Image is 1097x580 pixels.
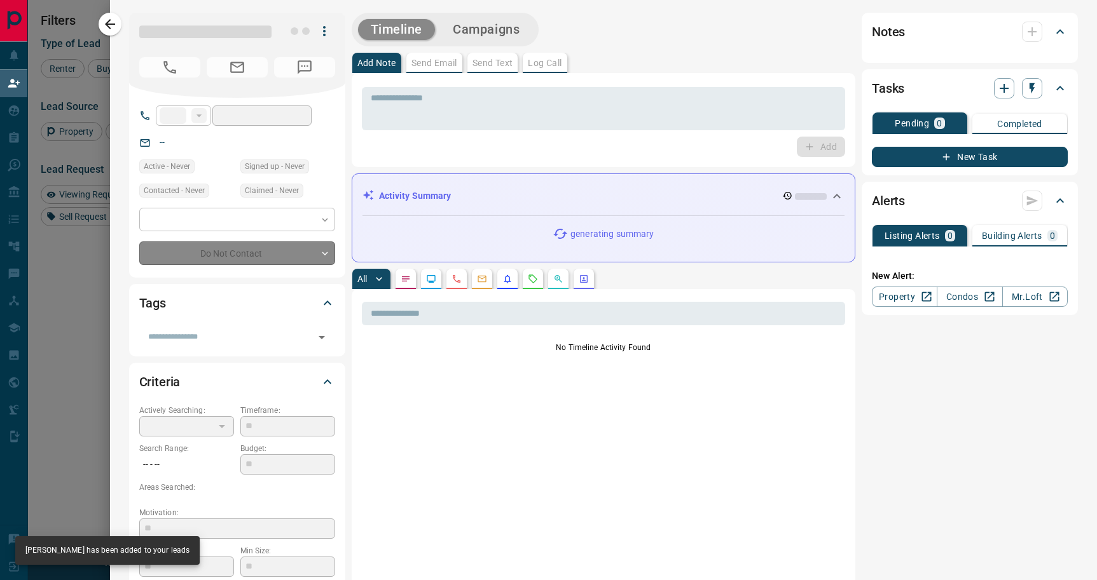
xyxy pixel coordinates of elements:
div: Alerts [872,185,1068,216]
svg: Agent Actions [579,274,589,284]
p: -- - -- [139,454,234,475]
button: Campaigns [440,19,532,40]
p: Completed [997,119,1042,128]
p: Search Range: [139,443,234,454]
svg: Emails [477,274,487,284]
p: 0 [937,119,942,128]
button: Open [313,328,331,346]
svg: Opportunities [553,274,563,284]
span: Claimed - Never [245,184,299,197]
p: Building Alerts [982,231,1042,240]
p: Areas Searched: [139,482,335,493]
div: Tasks [872,73,1068,104]
div: Criteria [139,367,335,397]
p: Add Note [357,58,396,67]
button: New Task [872,147,1068,167]
p: Activity Summary [379,189,452,203]
svg: Notes [401,274,411,284]
p: Pending [895,119,929,128]
p: Listing Alerts [885,231,940,240]
p: No Timeline Activity Found [362,342,846,353]
a: Property [872,287,937,307]
div: Notes [872,17,1068,47]
p: Budget: [240,443,335,454]
div: [PERSON_NAME] has been added to your leads [25,540,190,561]
svg: Requests [528,274,538,284]
span: No Number [139,57,200,78]
span: No Number [274,57,335,78]
a: Mr.Loft [1002,287,1068,307]
div: Activity Summary [362,184,845,208]
h2: Tags [139,293,166,313]
h2: Tasks [872,78,904,98]
div: Tags [139,288,335,318]
span: Active - Never [144,160,190,173]
p: 0 [1050,231,1055,240]
div: Do Not Contact [139,241,335,265]
svg: Calls [452,274,462,284]
p: Timeframe: [240,405,335,416]
p: Min Size: [240,545,335,556]
span: Signed up - Never [245,160,305,173]
p: New Alert: [872,269,1068,283]
h2: Criteria [139,372,181,392]
h2: Notes [872,22,905,42]
span: No Email [207,57,268,78]
a: -- [160,137,165,147]
p: All [357,274,368,283]
span: Contacted - Never [144,184,205,197]
svg: Listing Alerts [502,274,513,284]
svg: Lead Browsing Activity [426,274,436,284]
p: Motivation: [139,507,335,518]
button: Timeline [358,19,436,40]
p: generating summary [570,227,654,241]
p: 0 [948,231,953,240]
a: Condos [937,287,1002,307]
p: Actively Searching: [139,405,234,416]
h2: Alerts [872,191,905,211]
